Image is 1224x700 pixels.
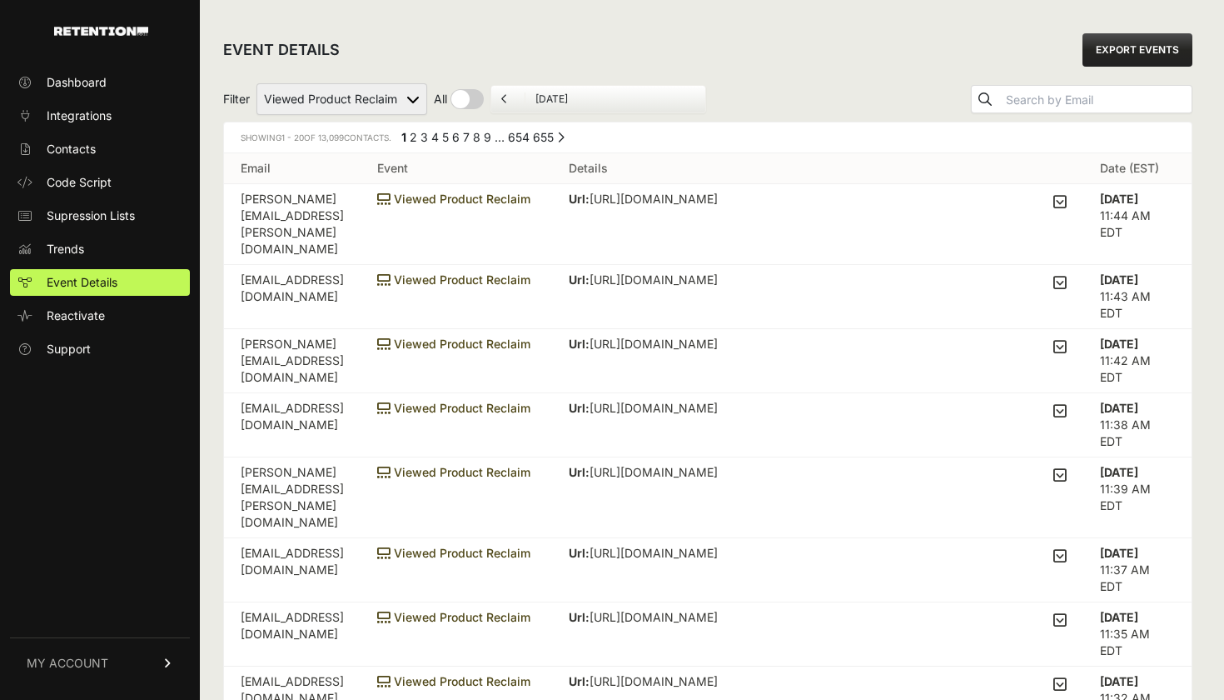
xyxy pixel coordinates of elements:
span: Reactivate [47,307,105,324]
p: [URL][DOMAIN_NAME] [569,272,774,288]
strong: [DATE] [1100,610,1138,624]
span: Filter [223,91,250,107]
th: Event [361,153,552,184]
a: Page 5 [442,130,449,144]
span: Code Script [47,174,112,191]
a: Page 9 [484,130,491,144]
p: [URL][DOMAIN_NAME] [569,609,763,626]
a: Page 3 [420,130,428,144]
td: [EMAIL_ADDRESS][DOMAIN_NAME] [224,538,361,602]
td: 11:35 AM EDT [1083,602,1192,667]
div: Pagination [398,129,565,150]
strong: Url: [569,546,590,560]
p: [URL][DOMAIN_NAME] [569,673,753,690]
span: Viewed Product Reclaim [377,546,530,560]
a: Contacts [10,136,190,162]
span: Dashboard [47,74,107,91]
span: Viewed Product Reclaim [377,337,530,351]
strong: [DATE] [1100,465,1138,479]
a: Trends [10,236,190,262]
p: [URL][DOMAIN_NAME] [569,191,763,207]
span: Viewed Product Reclaim [377,192,530,206]
strong: Url: [569,674,590,688]
p: [URL][DOMAIN_NAME] [569,400,761,417]
strong: [DATE] [1100,337,1138,351]
a: Page 2 [410,130,417,144]
a: Supression Lists [10,202,190,229]
p: [URL][DOMAIN_NAME] [569,545,763,562]
span: Viewed Product Reclaim [377,401,530,415]
div: Showing of [241,129,391,146]
span: MY ACCOUNT [27,655,108,672]
a: Reactivate [10,302,190,329]
strong: Url: [569,192,590,206]
em: Page 1 [401,130,406,144]
td: [EMAIL_ADDRESS][DOMAIN_NAME] [224,393,361,457]
span: Viewed Product Reclaim [377,674,530,688]
td: 11:39 AM EDT [1083,457,1192,538]
span: Viewed Product Reclaim [377,272,530,287]
th: Email [224,153,361,184]
a: Event Details [10,269,190,296]
strong: Url: [569,272,590,287]
strong: [DATE] [1100,546,1138,560]
span: Support [47,341,91,357]
span: Event Details [47,274,117,291]
select: Filter [256,83,427,115]
span: Integrations [47,107,112,124]
td: 11:38 AM EDT [1083,393,1192,457]
td: [PERSON_NAME][EMAIL_ADDRESS][DOMAIN_NAME] [224,329,361,393]
strong: Url: [569,610,590,624]
td: 11:42 AM EDT [1083,329,1192,393]
span: Trends [47,241,84,257]
th: Date (EST) [1083,153,1192,184]
span: … [495,130,505,144]
td: [PERSON_NAME][EMAIL_ADDRESS][PERSON_NAME][DOMAIN_NAME] [224,457,361,538]
td: [EMAIL_ADDRESS][DOMAIN_NAME] [224,602,361,667]
span: Viewed Product Reclaim [377,610,530,624]
strong: Url: [569,337,590,351]
a: Page 654 [508,130,530,144]
td: [PERSON_NAME][EMAIL_ADDRESS][PERSON_NAME][DOMAIN_NAME] [224,184,361,265]
a: Page 7 [463,130,470,144]
a: Page 655 [533,130,554,144]
td: 11:44 AM EDT [1083,184,1192,265]
span: 13,099 [318,132,344,142]
strong: Url: [569,465,590,479]
strong: [DATE] [1100,401,1138,415]
a: Page 8 [473,130,480,144]
a: MY ACCOUNT [10,637,190,688]
a: Page 6 [452,130,460,144]
span: Contacts. [316,132,391,142]
strong: [DATE] [1100,674,1138,688]
a: Page 4 [431,130,439,144]
strong: Url: [569,401,590,415]
td: 11:43 AM EDT [1083,265,1192,329]
a: Code Script [10,169,190,196]
p: [URL][DOMAIN_NAME] [569,464,774,481]
a: Dashboard [10,69,190,96]
span: Supression Lists [47,207,135,224]
span: Viewed Product Reclaim [377,465,530,479]
strong: [DATE] [1100,192,1138,206]
span: Contacts [47,141,96,157]
a: Support [10,336,190,362]
h2: EVENT DETAILS [223,38,340,62]
span: 1 - 20 [281,132,304,142]
input: Search by Email [1003,88,1192,112]
img: Retention.com [54,27,148,36]
td: 11:37 AM EDT [1083,538,1192,602]
a: Integrations [10,102,190,129]
td: [EMAIL_ADDRESS][DOMAIN_NAME] [224,265,361,329]
p: [URL][DOMAIN_NAME] [569,336,774,352]
strong: [DATE] [1100,272,1138,287]
th: Details [552,153,1083,184]
a: EXPORT EVENTS [1082,33,1192,67]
